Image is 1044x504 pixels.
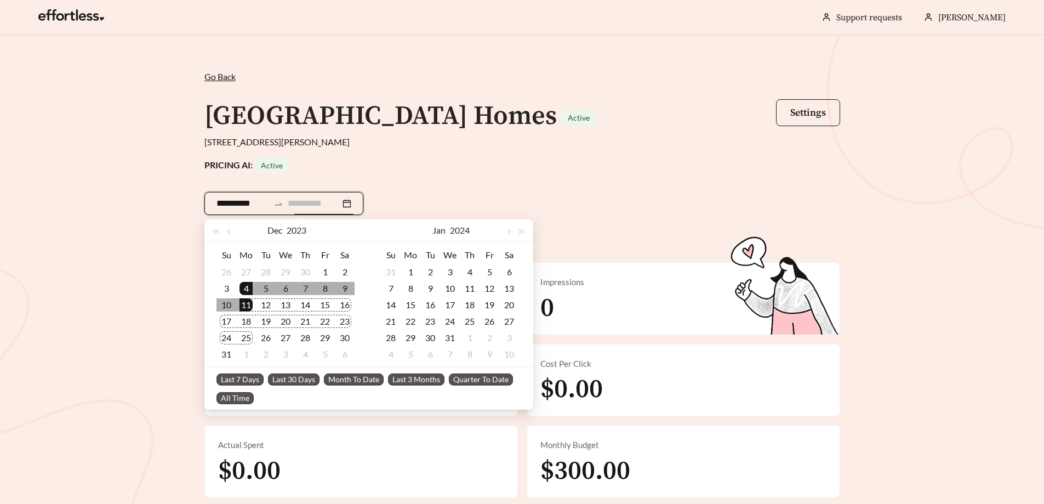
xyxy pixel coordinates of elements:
td: 2023-12-09 [335,280,355,297]
td: 2023-12-26 [256,330,276,346]
td: 2024-01-25 [460,313,480,330]
div: 13 [279,298,292,312]
td: 2023-12-05 [256,280,276,297]
div: 2 [483,331,496,344]
td: 2023-12-21 [295,313,315,330]
div: 8 [404,282,417,295]
td: 2024-01-06 [499,264,519,280]
button: 2024 [450,219,470,241]
td: 2024-01-08 [401,280,420,297]
th: Su [381,246,401,264]
div: 12 [259,298,272,312]
div: 14 [299,298,312,312]
span: $300.00 [540,455,630,488]
div: 28 [384,331,397,344]
div: 27 [239,265,253,279]
span: 0 [540,292,554,325]
div: 11 [463,282,476,295]
td: 2023-12-22 [315,313,335,330]
div: 13 [503,282,516,295]
div: 20 [279,315,292,328]
div: 4 [384,348,397,361]
td: 2023-12-14 [295,297,315,313]
div: 5 [483,265,496,279]
td: 2024-01-26 [480,313,499,330]
div: 27 [279,331,292,344]
td: 2024-01-12 [480,280,499,297]
td: 2024-01-20 [499,297,519,313]
td: 2023-12-31 [381,264,401,280]
div: 26 [220,265,233,279]
td: 2024-01-28 [381,330,401,346]
div: 24 [443,315,457,328]
div: 28 [259,265,272,279]
td: 2023-11-26 [216,264,236,280]
td: 2023-12-24 [216,330,236,346]
button: Jan [432,219,446,241]
div: 9 [424,282,437,295]
td: 2024-01-16 [420,297,440,313]
div: 5 [404,348,417,361]
td: 2024-01-02 [256,346,276,363]
td: 2023-12-17 [216,313,236,330]
td: 2024-02-07 [440,346,460,363]
div: 29 [404,331,417,344]
td: 2023-12-15 [315,297,335,313]
strong: PRICING AI: [204,160,289,170]
td: 2023-12-10 [216,297,236,313]
th: Mo [236,246,256,264]
td: 2023-12-06 [276,280,295,297]
div: 12 [483,282,496,295]
div: 3 [503,331,516,344]
div: 31 [443,331,457,344]
td: 2024-01-24 [440,313,460,330]
th: Fr [480,246,499,264]
td: 2024-02-04 [381,346,401,363]
td: 2024-01-03 [440,264,460,280]
td: 2024-02-01 [460,330,480,346]
h1: [GEOGRAPHIC_DATA] Homes [204,100,557,133]
th: Tu [256,246,276,264]
th: Tu [420,246,440,264]
td: 2023-12-03 [216,280,236,297]
div: 29 [279,265,292,279]
td: 2023-12-18 [236,313,256,330]
td: 2023-12-01 [315,264,335,280]
td: 2024-01-29 [401,330,420,346]
th: Mo [401,246,420,264]
th: Sa [335,246,355,264]
td: 2023-11-28 [256,264,276,280]
td: 2023-12-02 [335,264,355,280]
td: 2024-01-01 [236,346,256,363]
td: 2024-02-10 [499,346,519,363]
span: $0.00 [540,373,603,406]
div: 9 [483,348,496,361]
a: Support requests [836,12,902,23]
td: 2023-12-28 [295,330,315,346]
td: 2024-01-11 [460,280,480,297]
td: 2024-01-30 [420,330,440,346]
td: 2024-01-22 [401,313,420,330]
td: 2024-01-21 [381,313,401,330]
div: 31 [384,265,397,279]
td: 2024-01-01 [401,264,420,280]
div: 5 [318,348,332,361]
td: 2024-01-31 [440,330,460,346]
div: 10 [443,282,457,295]
div: 10 [220,298,233,312]
td: 2024-01-27 [499,313,519,330]
td: 2024-01-17 [440,297,460,313]
div: 30 [424,331,437,344]
span: $0.00 [218,455,281,488]
div: 4 [239,282,253,295]
td: 2024-01-05 [480,264,499,280]
div: 8 [463,348,476,361]
td: 2024-02-09 [480,346,499,363]
div: [STREET_ADDRESS][PERSON_NAME] [204,135,840,149]
div: Actual Spent [218,439,504,451]
div: 30 [338,331,351,344]
td: 2024-01-05 [315,346,335,363]
span: to [273,199,283,208]
td: 2023-12-13 [276,297,295,313]
div: 17 [443,298,457,312]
